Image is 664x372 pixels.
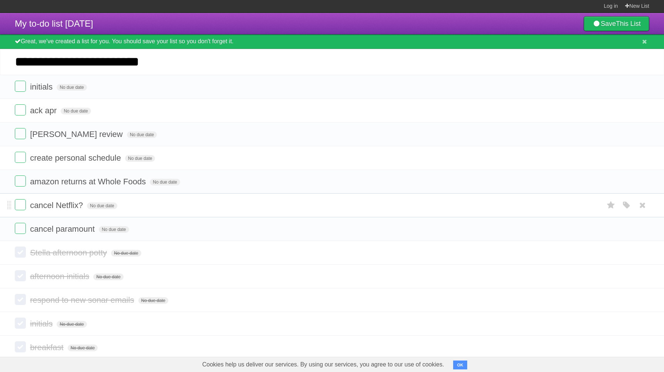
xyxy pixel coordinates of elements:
label: Done [15,104,26,115]
label: Done [15,223,26,234]
span: No due date [57,84,87,91]
label: Done [15,81,26,92]
label: Done [15,152,26,163]
label: Star task [604,199,618,211]
span: respond to new sonar emails [30,295,136,305]
label: Done [15,270,26,281]
span: No due date [93,274,123,280]
span: afternoon initials [30,272,91,281]
span: cancel Netflix? [30,201,85,210]
span: No due date [87,202,117,209]
label: Done [15,128,26,139]
label: Done [15,318,26,329]
span: initials [30,319,54,328]
span: No due date [127,131,157,138]
span: ack apr [30,106,58,115]
span: Cookies help us deliver our services. By using our services, you agree to our use of cookies. [195,357,452,372]
b: This List [616,20,641,27]
span: [PERSON_NAME] review [30,130,125,139]
span: No due date [61,108,91,114]
span: My to-do list [DATE] [15,19,93,29]
span: No due date [57,321,87,328]
span: breakfast [30,343,65,352]
span: No due date [150,179,180,185]
a: SaveThis List [584,16,649,31]
span: No due date [111,250,141,257]
span: No due date [68,345,98,351]
label: Done [15,199,26,210]
label: Done [15,247,26,258]
span: initials [30,82,54,91]
button: OK [453,361,468,369]
span: amazon returns at Whole Foods [30,177,148,186]
span: cancel paramount [30,224,97,234]
label: Done [15,175,26,187]
span: create personal schedule [30,153,123,162]
span: No due date [138,297,168,304]
label: Done [15,294,26,305]
span: No due date [99,226,129,233]
span: Stella afternoon potty [30,248,109,257]
span: No due date [125,155,155,162]
label: Done [15,341,26,352]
